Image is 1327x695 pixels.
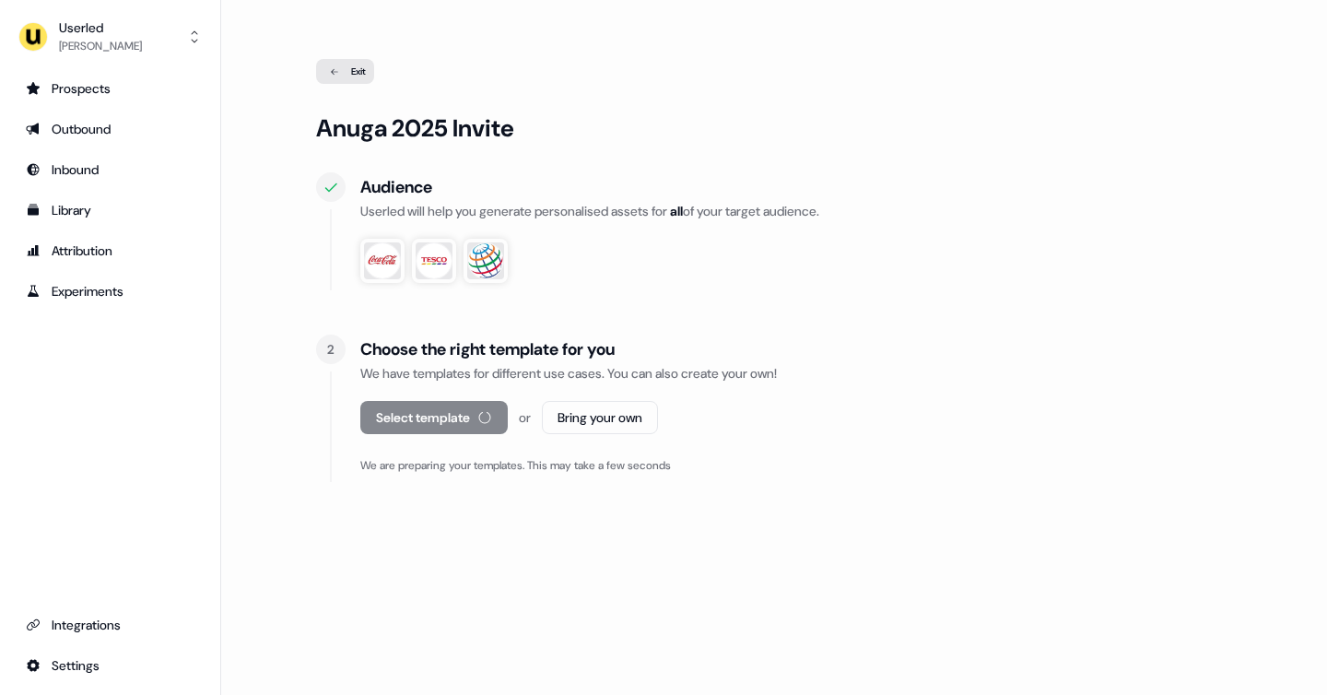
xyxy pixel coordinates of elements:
div: [PERSON_NAME] [59,37,142,55]
div: Library [26,201,194,219]
a: Go to integrations [15,651,206,680]
div: Prospects [26,79,194,98]
div: Experiments [26,282,194,300]
div: Userled [59,18,142,37]
div: We are preparing your templates. This may take a few seconds [360,456,1233,475]
a: Go to prospects [15,74,206,103]
div: Outbound [26,120,194,138]
div: Anuga 2025 Invite [316,113,1233,143]
a: Go to experiments [15,277,206,306]
div: or [519,408,531,427]
a: Go to Inbound [15,155,206,184]
button: Userled[PERSON_NAME] [15,15,206,59]
a: Go to templates [15,195,206,225]
div: We have templates for different use cases. You can also create your own! [360,364,1233,383]
div: Inbound [26,160,194,179]
a: Go to outbound experience [15,114,206,144]
button: Bring your own [542,401,658,434]
div: Audience [360,176,1233,198]
div: Attribution [26,241,194,260]
b: all [670,203,683,219]
div: Integrations [26,616,194,634]
a: Go to attribution [15,236,206,265]
div: Settings [26,656,194,675]
div: Userled will help you generate personalised assets for of your target audience. [360,202,1233,220]
div: Exit [316,59,374,84]
a: Exit [316,59,1233,84]
div: Choose the right template for you [360,338,1233,360]
div: 2 [327,340,335,359]
a: Go to integrations [15,610,206,640]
